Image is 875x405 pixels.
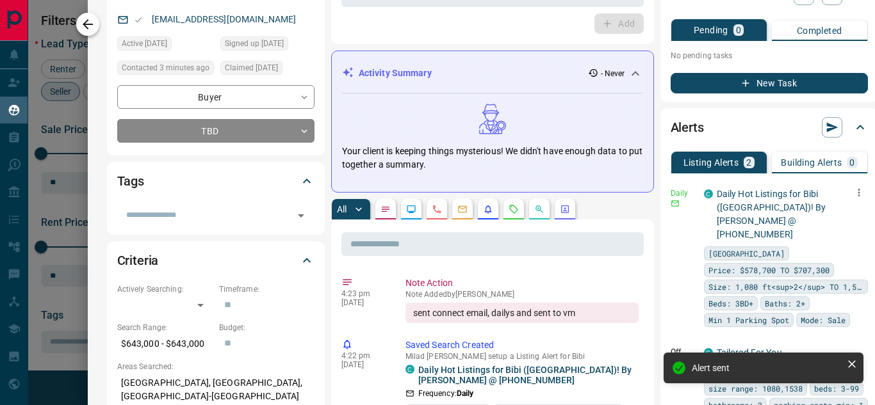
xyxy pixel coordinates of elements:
[671,46,868,65] p: No pending tasks
[560,204,570,214] svg: Agent Actions
[342,145,643,171] p: Your client is keeping things mysterious! We didn't have enough data to put together a summary.
[671,199,680,208] svg: Email
[534,204,544,214] svg: Opportunities
[694,26,728,35] p: Pending
[341,360,386,369] p: [DATE]
[704,348,713,357] div: condos.ca
[117,361,315,372] p: Areas Searched:
[418,365,639,385] a: Daily Hot Listings for Bibi ([GEOGRAPHIC_DATA])! By [PERSON_NAME] @ [PHONE_NUMBER]
[219,322,315,333] p: Budget:
[671,187,696,199] p: Daily
[342,61,643,85] div: Activity Summary- Never
[704,189,713,198] div: condos.ca
[708,247,785,260] span: [GEOGRAPHIC_DATA]
[405,290,639,299] p: Note Added by [PERSON_NAME]
[359,67,432,80] p: Activity Summary
[418,388,474,399] p: Frequency:
[292,207,310,225] button: Open
[117,322,213,333] p: Search Range:
[117,283,213,295] p: Actively Searching:
[225,37,284,50] span: Signed up [DATE]
[457,204,468,214] svg: Emails
[405,276,639,290] p: Note Action
[405,352,639,361] p: Milad [PERSON_NAME] setup a Listing Alert for Bibi
[117,85,315,109] div: Buyer
[671,346,696,358] p: Off
[152,14,297,24] a: [EMAIL_ADDRESS][DOMAIN_NAME]
[671,73,868,93] button: New Task
[601,68,625,79] p: - Never
[708,314,789,326] span: Min 1 Parking Spot
[117,119,315,143] div: TBD
[122,61,209,74] span: Contacted 3 minutes ago
[717,189,826,239] a: Daily Hot Listings for Bibi ([GEOGRAPHIC_DATA])! By [PERSON_NAME] @ [PHONE_NUMBER]
[117,166,315,196] div: Tags
[405,338,639,352] p: Saved Search Created
[117,250,159,271] h2: Criteria
[341,298,386,307] p: [DATE]
[380,204,391,214] svg: Notes
[683,158,739,167] p: Listing Alerts
[219,283,315,295] p: Timeframe:
[801,314,846,326] span: Mode: Sale
[341,289,386,298] p: 4:23 pm
[781,158,842,167] p: Building Alerts
[220,61,315,79] div: Sat Apr 13 2024
[117,245,315,276] div: Criteria
[736,26,741,35] p: 0
[797,26,842,35] p: Completed
[117,61,214,79] div: Tue Oct 14 2025
[746,158,751,167] p: 2
[849,158,855,167] p: 0
[117,36,214,54] div: Sat Apr 13 2024
[457,389,474,398] strong: Daily
[225,61,278,74] span: Claimed [DATE]
[122,37,167,50] span: Active [DATE]
[117,333,213,354] p: $643,000 - $643,000
[708,264,830,276] span: Price: $578,700 TO $707,300
[341,351,386,360] p: 4:22 pm
[134,15,143,24] svg: Email Valid
[671,117,704,138] h2: Alerts
[509,204,519,214] svg: Requests
[432,204,442,214] svg: Calls
[117,171,144,191] h2: Tags
[708,297,753,310] span: Beds: 3BD+
[220,36,315,54] div: Sat Apr 13 2024
[405,303,639,323] div: sent connect email, dailys and sent to vm
[717,347,782,358] a: Tailored For You
[405,365,414,374] div: condos.ca
[692,363,842,373] div: Alert sent
[671,112,868,143] div: Alerts
[406,204,416,214] svg: Lead Browsing Activity
[765,297,805,310] span: Baths: 2+
[708,280,863,293] span: Size: 1,080 ft<sup>2</sup> TO 1,538 ft<sup>2</sup>
[337,205,347,214] p: All
[483,204,493,214] svg: Listing Alerts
